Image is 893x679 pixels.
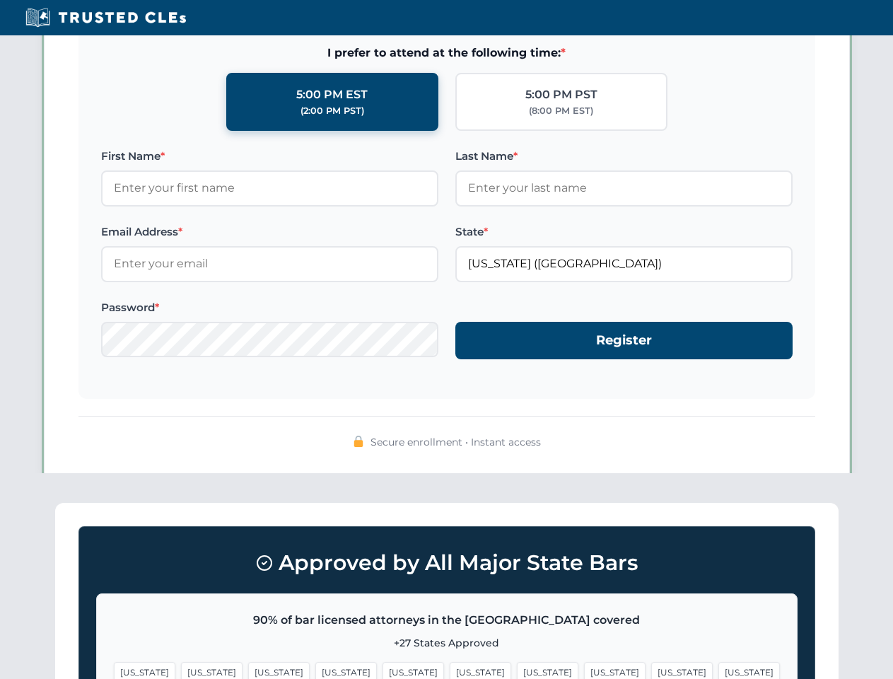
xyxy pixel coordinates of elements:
[455,224,793,240] label: State
[353,436,364,447] img: 🔒
[101,148,438,165] label: First Name
[101,44,793,62] span: I prefer to attend at the following time:
[529,104,593,118] div: (8:00 PM EST)
[455,170,793,206] input: Enter your last name
[101,246,438,282] input: Enter your email
[114,611,780,629] p: 90% of bar licensed attorneys in the [GEOGRAPHIC_DATA] covered
[296,86,368,104] div: 5:00 PM EST
[101,170,438,206] input: Enter your first name
[455,148,793,165] label: Last Name
[455,322,793,359] button: Register
[525,86,597,104] div: 5:00 PM PST
[96,544,798,582] h3: Approved by All Major State Bars
[300,104,364,118] div: (2:00 PM PST)
[101,224,438,240] label: Email Address
[21,7,190,28] img: Trusted CLEs
[370,434,541,450] span: Secure enrollment • Instant access
[114,635,780,651] p: +27 States Approved
[455,246,793,282] input: Florida (FL)
[101,299,438,316] label: Password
